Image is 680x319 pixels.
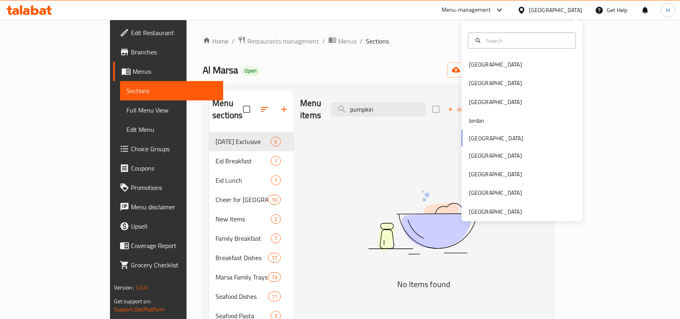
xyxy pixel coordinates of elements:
div: New Items2 [209,209,294,229]
span: Coupons [131,163,217,173]
button: Add [444,103,470,116]
span: Promotions [131,183,217,192]
span: 17 [268,254,280,262]
span: Open [241,67,260,74]
a: Sections [120,81,224,100]
a: Full Menu View [120,100,224,120]
span: 2 [271,215,280,223]
div: [GEOGRAPHIC_DATA] [469,79,522,88]
div: Menu-management [442,5,491,15]
input: Search [483,36,571,45]
span: 1 [271,157,280,165]
span: Sections [366,36,389,46]
span: Family Breakfast [216,234,271,243]
span: Sort sections [255,100,274,119]
div: [GEOGRAPHIC_DATA] [469,60,522,69]
div: [GEOGRAPHIC_DATA] [529,6,582,15]
span: Get support on: [114,296,151,306]
div: items [271,214,281,224]
a: Edit Menu [120,120,224,139]
span: Eid Breakfast [216,156,271,166]
span: Add item [444,103,470,116]
span: Eid Lunch [216,175,271,185]
span: Full Menu View [126,105,217,115]
div: items [271,175,281,185]
a: Choice Groups [113,139,224,158]
span: 7 [271,235,280,242]
div: Cheer for Kuwait [216,195,268,204]
div: Marsa Family Trays13 [209,267,294,287]
span: 10 [268,196,280,204]
a: Support.OpsPlatform [114,304,165,315]
div: items [271,137,281,146]
span: Restaurants management [247,36,319,46]
h5: No Items found [323,278,525,291]
span: Seafood Dishes [216,292,268,301]
span: 1.0.0 [135,282,147,293]
div: [GEOGRAPHIC_DATA] [469,170,522,179]
nav: breadcrumb [203,36,554,46]
span: Version: [114,282,134,293]
div: items [268,272,281,282]
span: Sections [126,86,217,96]
li: / [360,36,363,46]
span: Choice Groups [131,144,217,154]
span: 0 [271,138,280,146]
h2: Menu sections [212,97,243,121]
span: Edit Menu [126,125,217,134]
span: Edit Restaurant [131,28,217,38]
a: Menus [113,62,224,81]
span: Marsa Family Trays [216,272,268,282]
span: Coverage Report [131,241,217,250]
div: Eid Breakfast1 [209,151,294,171]
div: [GEOGRAPHIC_DATA] [469,207,522,216]
span: Menus [338,36,357,46]
div: Eid Lunch1 [209,171,294,190]
span: Branches [131,47,217,57]
span: Cheer for [GEOGRAPHIC_DATA] [216,195,268,204]
button: import [447,63,499,77]
span: Select all sections [238,101,255,118]
h2: Menu items [300,97,321,121]
input: search [331,102,426,117]
a: Edit Restaurant [113,23,224,42]
img: dish.svg [323,169,525,276]
span: New Items [216,214,271,224]
button: Add section [274,100,294,119]
span: Add [446,105,468,114]
a: Coupons [113,158,224,178]
li: / [232,36,234,46]
div: items [268,195,281,204]
span: Menus [133,67,217,76]
div: items [271,156,281,166]
a: Menu disclaimer [113,197,224,217]
span: 1 [271,177,280,184]
span: Grocery Checklist [131,260,217,270]
div: Cheer for [GEOGRAPHIC_DATA]10 [209,190,294,209]
div: Breakfast Dishes17 [209,248,294,267]
div: [GEOGRAPHIC_DATA] [469,97,522,106]
div: Family Breakfast7 [209,229,294,248]
span: H [666,6,670,15]
div: items [268,253,281,263]
a: Restaurants management [238,36,319,46]
div: [DATE] Exclusive0 [209,132,294,151]
li: / [322,36,325,46]
span: Upsell [131,221,217,231]
span: 13 [268,273,280,281]
a: Branches [113,42,224,62]
span: Menu disclaimer [131,202,217,212]
span: 11 [268,293,280,300]
div: [GEOGRAPHIC_DATA] [469,151,522,160]
div: Seafood Dishes11 [209,287,294,306]
div: [GEOGRAPHIC_DATA] [469,188,522,197]
a: Coverage Report [113,236,224,255]
span: Breakfast Dishes [216,253,268,263]
a: Promotions [113,178,224,197]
